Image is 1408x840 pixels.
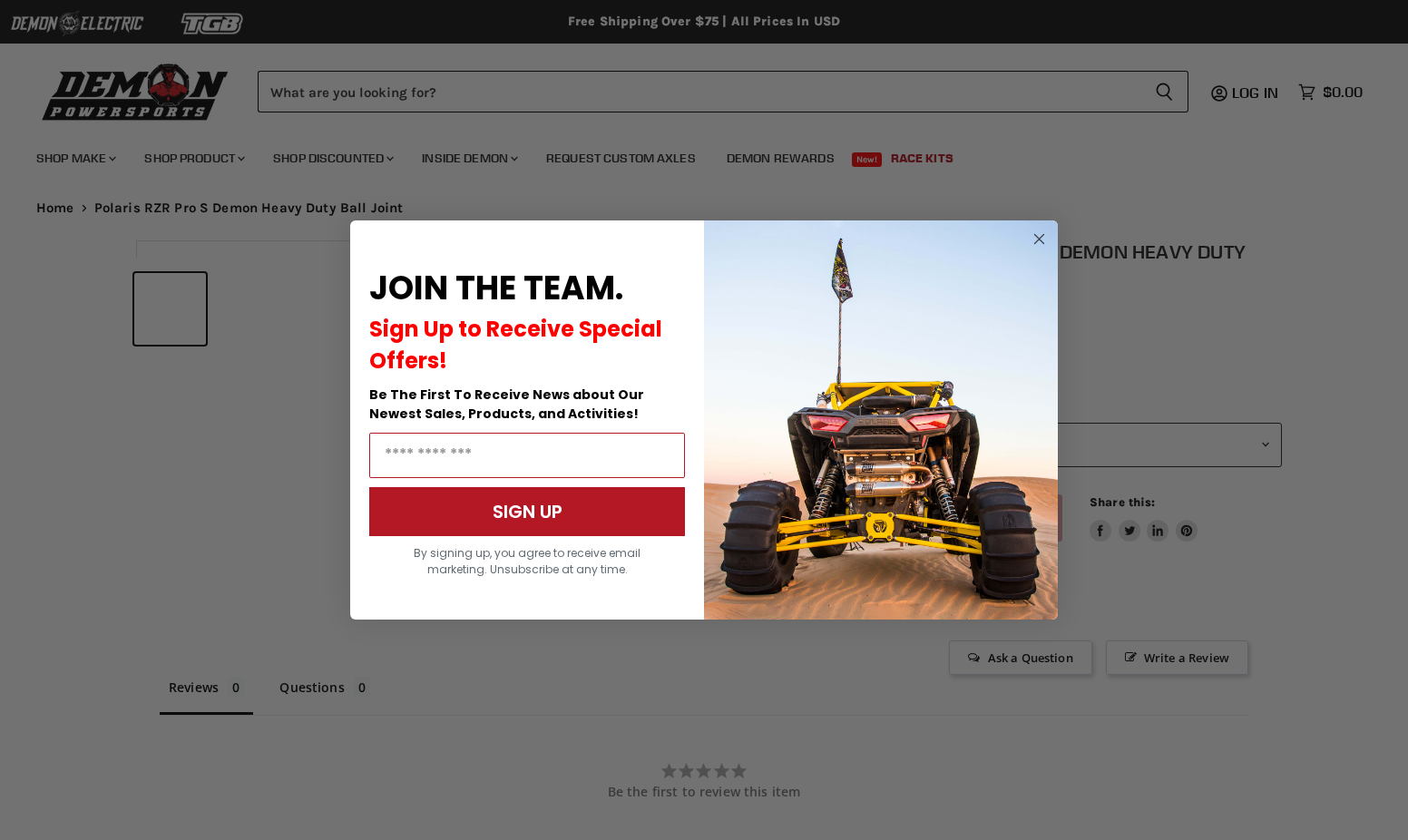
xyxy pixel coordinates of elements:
input: Email Address [369,433,685,478]
span: Sign Up to Receive Special Offers! [369,314,662,376]
span: JOIN THE TEAM. [369,265,623,311]
img: a9095488-b6e7-41ba-879d-588abfab540b.jpeg [704,220,1058,620]
button: Close dialog [1028,228,1051,250]
span: Be The First To Receive News about Our Newest Sales, Products, and Activities! [369,386,644,423]
span: By signing up, you agree to receive email marketing. Unsubscribe at any time. [414,545,640,577]
button: SIGN UP [369,487,685,536]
